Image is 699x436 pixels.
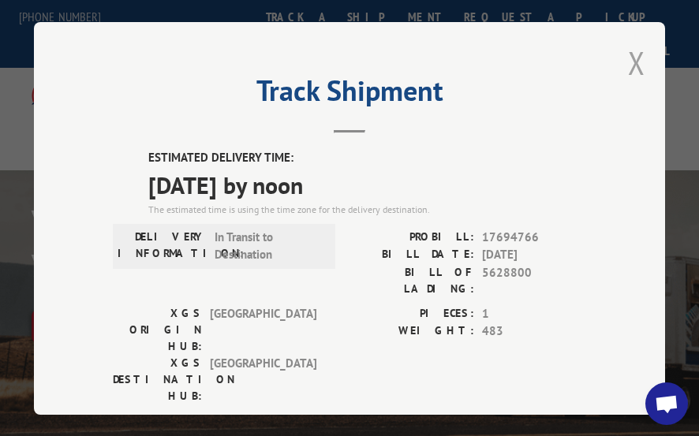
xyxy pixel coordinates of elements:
[645,382,688,425] div: Open chat
[482,322,586,341] span: 483
[113,304,202,354] label: XGS ORIGIN HUB:
[349,246,474,264] label: BILL DATE:
[148,149,586,167] label: ESTIMATED DELIVERY TIME:
[210,304,316,354] span: [GEOGRAPHIC_DATA]
[482,246,586,264] span: [DATE]
[215,228,321,263] span: In Transit to Destination
[113,354,202,404] label: XGS DESTINATION HUB:
[349,228,474,246] label: PROBILL:
[113,80,586,110] h2: Track Shipment
[349,263,474,296] label: BILL OF LADING:
[482,304,586,322] span: 1
[148,202,586,216] div: The estimated time is using the time zone for the delivery destination.
[349,322,474,341] label: WEIGHT:
[118,228,207,263] label: DELIVERY INFORMATION:
[482,263,586,296] span: 5628800
[210,354,316,404] span: [GEOGRAPHIC_DATA]
[482,228,586,246] span: 17694766
[628,42,645,84] button: Close modal
[148,166,586,202] span: [DATE] by noon
[349,304,474,322] label: PIECES:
